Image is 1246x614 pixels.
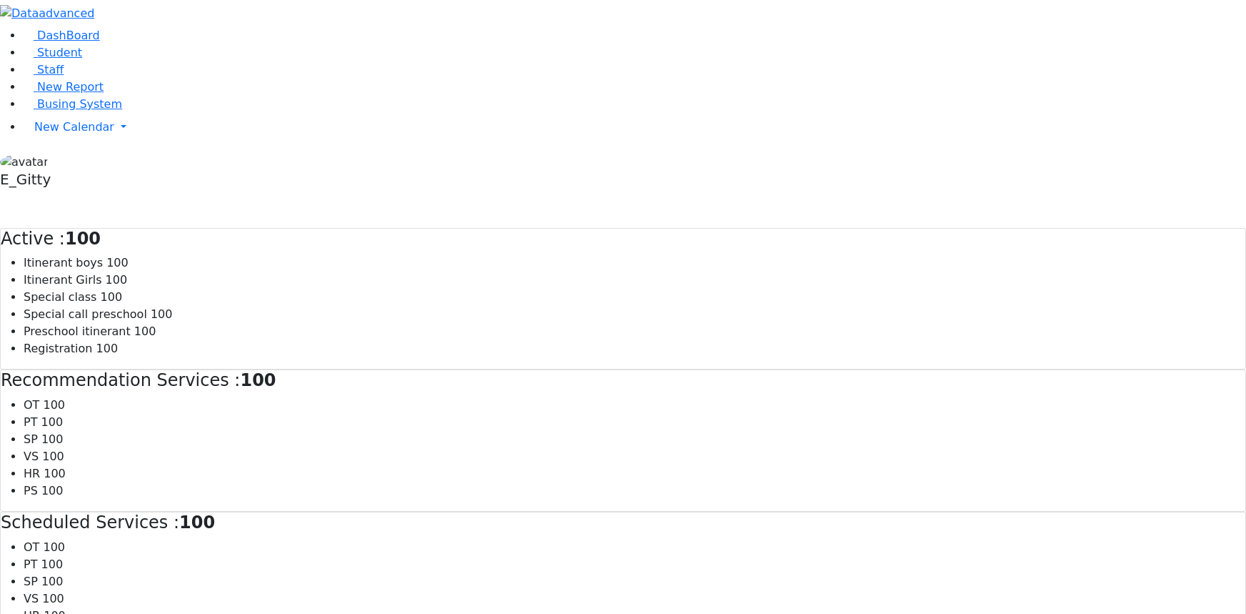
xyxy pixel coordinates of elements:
[24,575,38,588] span: SP
[151,307,173,321] span: 100
[23,29,100,42] a: DashBoard
[24,273,102,287] span: Itinerant Girls
[23,97,122,111] a: Busing System
[42,592,64,605] span: 100
[65,229,101,249] strong: 100
[101,290,123,304] span: 100
[24,342,92,355] span: Registration
[23,63,64,76] a: Staff
[24,432,38,446] span: SP
[24,290,96,304] span: Special class
[24,325,131,338] span: Preschool itinerant
[106,273,128,287] span: 100
[96,342,119,355] span: 100
[34,120,114,134] span: New Calendar
[24,592,39,605] span: VS
[37,29,100,42] span: DashBoard
[106,256,129,269] span: 100
[24,256,103,269] span: Itinerant boys
[43,398,65,412] span: 100
[240,370,276,390] strong: 100
[1,513,1245,533] h4: Scheduled Services :
[179,513,215,533] strong: 100
[23,46,82,59] a: Student
[24,307,147,321] span: Special call preschool
[37,80,104,94] span: New Report
[24,450,39,463] span: VS
[24,540,39,554] span: OT
[1,370,1245,391] h4: Recommendation Services :
[41,432,64,446] span: 100
[24,415,37,429] span: PT
[24,484,38,497] span: PS
[41,575,64,588] span: 100
[1,229,1245,249] h4: Active :
[134,325,156,338] span: 100
[41,558,64,571] span: 100
[37,46,82,59] span: Student
[37,63,64,76] span: Staff
[37,97,122,111] span: Busing System
[41,484,64,497] span: 100
[23,113,1246,142] a: New Calendar
[43,540,65,554] span: 100
[24,467,40,480] span: HR
[24,558,37,571] span: PT
[44,467,66,480] span: 100
[41,415,64,429] span: 100
[42,450,64,463] span: 100
[24,398,39,412] span: OT
[23,80,104,94] a: New Report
